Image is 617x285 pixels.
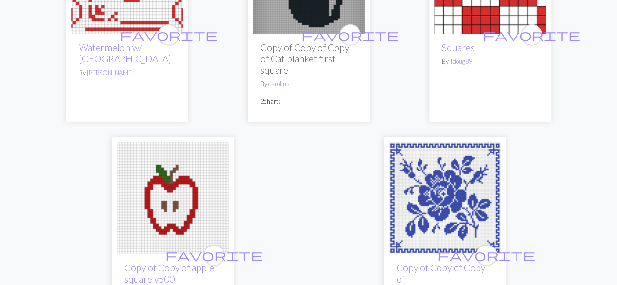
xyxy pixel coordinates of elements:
i: favourite [438,246,535,265]
span: favorite [120,27,218,42]
button: favourite [158,24,179,46]
span: favorite [438,247,535,263]
span: favorite [165,247,263,263]
p: 2 charts [260,97,357,106]
p: By [79,68,176,77]
i: favourite [120,25,218,45]
img: Blue rose square [389,142,501,254]
button: favourite [476,245,497,266]
p: By [442,57,538,66]
button: favourite [339,24,361,46]
img: apple square v500 [117,142,229,254]
a: Tdoug89 [450,57,472,65]
button: favourite [203,245,225,266]
a: Blue rose square [389,192,501,202]
a: carolina [268,80,290,88]
span: favorite [301,27,399,42]
a: Squares [442,42,475,53]
p: By [260,79,357,89]
a: apple square v500 [117,192,229,202]
span: favorite [483,27,580,42]
i: favourite [165,246,263,265]
button: favourite [521,24,542,46]
a: [PERSON_NAME] [87,69,134,76]
i: favourite [301,25,399,45]
h2: Copy of Copy of Copy of Cat blanket first square [260,42,357,76]
a: Copy of Copy of apple square v500 [124,262,214,285]
a: Watermelon w/ [GEOGRAPHIC_DATA] [79,42,171,64]
i: favourite [483,25,580,45]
